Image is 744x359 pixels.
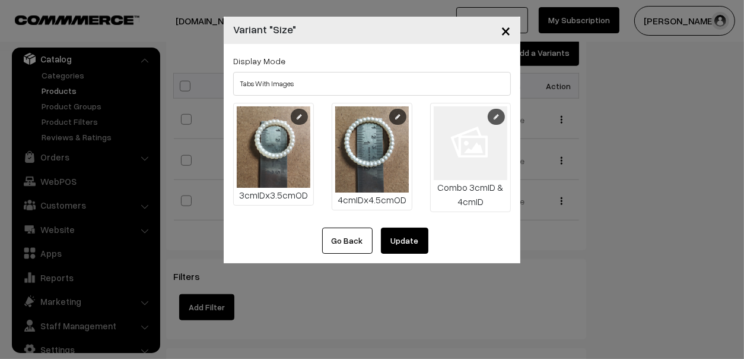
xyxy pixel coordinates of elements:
button: Go Back [322,228,373,254]
label: Display Mode [233,55,285,67]
img: 9k= [237,106,310,188]
img: 2Q== [335,106,409,193]
img: product.jpg [434,106,507,180]
div: Combo 3cmID & 4cmID [434,180,507,209]
h4: Variant "Size" [233,21,296,37]
div: 3cmIDx3.5cmOD [237,188,310,202]
button: Update [381,228,428,254]
div: 4cmIDx4.5cmOD [335,193,409,207]
button: × [491,12,520,49]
